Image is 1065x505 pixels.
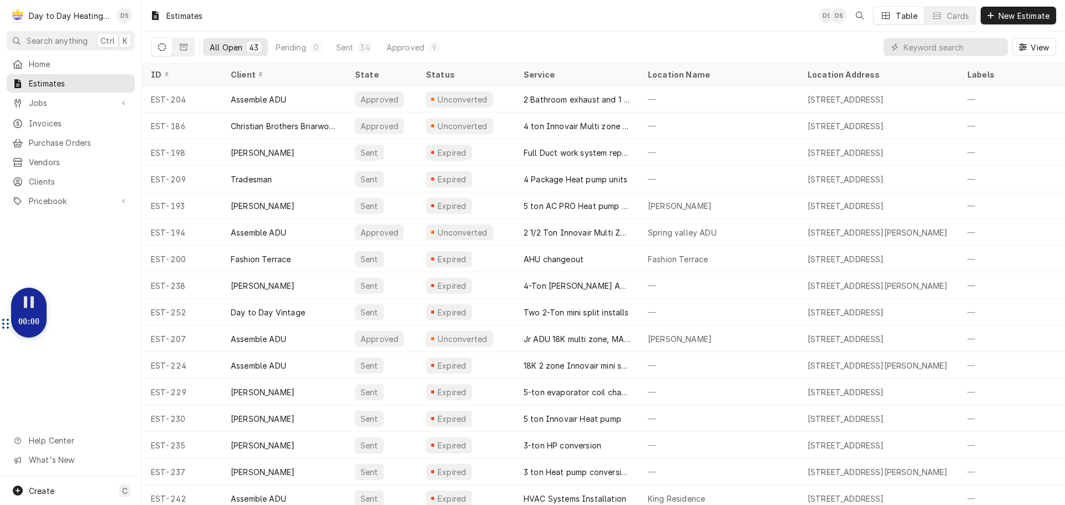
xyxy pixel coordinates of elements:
span: Search anything [27,35,88,47]
a: Vendors [7,153,135,171]
div: Sent [336,42,354,53]
div: Tradesman [231,174,272,185]
div: — [639,113,799,139]
div: Sent [359,466,379,478]
div: 43 [249,42,258,53]
div: [STREET_ADDRESS][PERSON_NAME] [808,360,948,371]
div: Expired [436,413,468,425]
div: Sent [359,360,379,371]
div: Service [524,69,628,80]
div: Approved [359,227,399,238]
p: 00:00 [18,315,39,328]
div: Sent [359,147,379,159]
span: Pricebook [29,195,113,207]
div: 34 [360,42,369,53]
div: 9 [431,42,438,53]
div: Day to Day Heating and Cooling [29,10,110,22]
div: — [639,139,799,166]
div: — [639,432,799,458]
input: Keyword search [904,38,1002,56]
div: Status [426,69,504,80]
div: Fashion Terrace [648,253,708,265]
div: Day to Day Vintage [231,307,305,318]
div: [PERSON_NAME] [648,333,712,345]
div: Unconverted [437,120,489,132]
div: Expired [436,360,468,371]
div: Expired [436,253,468,265]
div: Sent [359,253,379,265]
div: EST-209 [142,166,222,192]
div: DS [831,8,846,23]
a: Home [7,55,135,73]
div: Expired [436,280,468,292]
div: Client [231,69,335,80]
div: 4-Ton [PERSON_NAME] AC system [524,280,630,292]
div: EST-193 [142,192,222,219]
div: [STREET_ADDRESS] [808,147,884,159]
div: 5 ton Innovair Heat pump [524,413,621,425]
div: All Open [210,42,242,53]
div: Assemble ADU [231,227,286,238]
div: Sent [359,386,379,398]
div: Fashion Terrace [231,253,291,265]
div: Expired [436,147,468,159]
a: Estimates [7,74,135,93]
a: Clients [7,172,135,191]
div: [STREET_ADDRESS] [808,253,884,265]
div: Location Address [808,69,947,80]
div: 4 ton Innovair Multi zone system [524,120,630,132]
div: EST-224 [142,352,222,379]
a: Invoices [7,114,135,132]
div: Unconverted [437,227,489,238]
button: Open search [851,7,869,24]
div: Approved [359,120,399,132]
span: Estimates [29,78,129,89]
div: EST-200 [142,246,222,272]
div: Unconverted [437,333,489,345]
div: Assemble ADU [231,493,286,504]
div: — [639,166,799,192]
div: Day to Day Heating and Cooling's Avatar [10,8,26,23]
div: Assemble ADU [231,333,286,345]
div: 3-ton HP conversion [524,440,601,451]
div: — [639,272,799,299]
div: [STREET_ADDRESS] [808,440,884,451]
div: EST-186 [142,113,222,139]
div: Unconverted [437,94,489,105]
div: Sent [359,493,379,504]
div: [STREET_ADDRESS][PERSON_NAME] [808,466,948,478]
div: [STREET_ADDRESS] [808,413,884,425]
a: Go to Jobs [7,94,135,112]
div: David Silvestre's Avatar [116,8,132,23]
span: Create [29,486,54,496]
div: DS [116,8,132,23]
div: David Silvestre's Avatar [831,8,846,23]
span: C [122,485,128,497]
div: [PERSON_NAME] [231,466,295,478]
div: EST-252 [142,299,222,325]
div: [STREET_ADDRESS] [808,94,884,105]
div: Table [896,10,917,22]
div: [STREET_ADDRESS][PERSON_NAME] [808,280,948,292]
div: King Residence [648,493,705,504]
div: Expired [436,493,468,504]
div: AHU changeout [524,253,584,265]
div: — [639,458,799,485]
div: Assemble ADU [231,360,286,371]
div: [STREET_ADDRESS] [808,174,884,185]
div: EST-204 [142,86,222,113]
div: Expired [436,200,468,212]
div: Two 2-Ton mini split installs [524,307,629,318]
div: [STREET_ADDRESS] [808,307,884,318]
div: EST-235 [142,432,222,458]
div: 18K 2 zone Innovair mini split system [524,360,630,371]
div: Approved [359,333,399,345]
div: Sent [359,440,379,451]
div: [STREET_ADDRESS] [808,120,884,132]
div: EST-229 [142,379,222,405]
div: [STREET_ADDRESS] [808,333,884,345]
div: EST-238 [142,272,222,299]
div: DS [819,8,834,23]
span: Clients [29,176,129,187]
div: 2 Bathroom exhaust and 1 supply Can/register [524,94,630,105]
